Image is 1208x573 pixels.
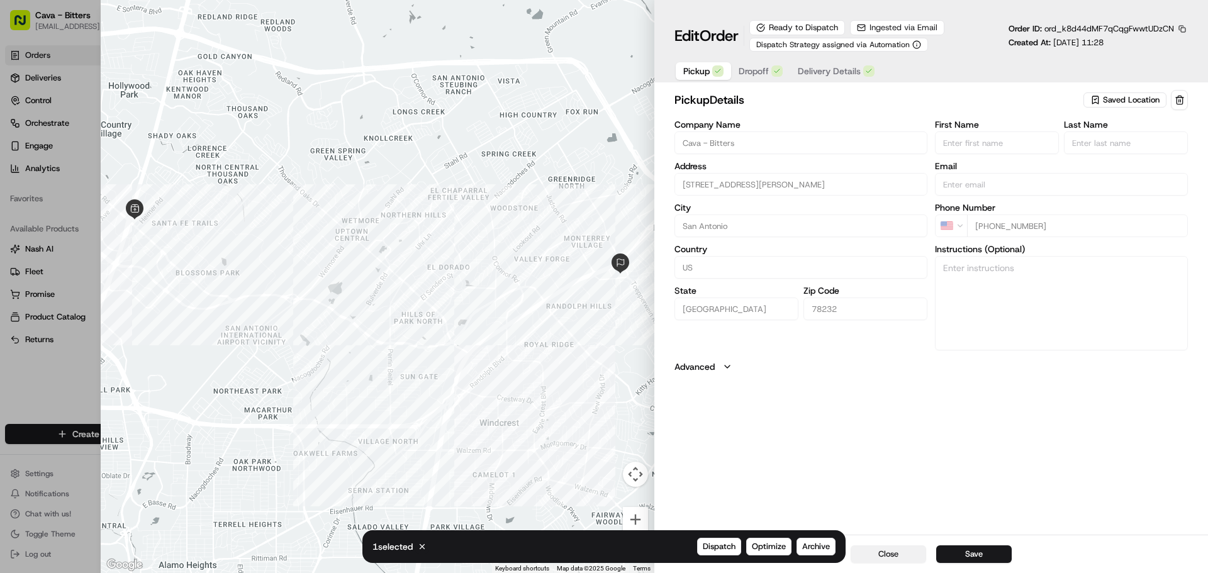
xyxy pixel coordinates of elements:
img: Wisdom Oko [13,217,33,242]
label: Country [674,245,927,253]
img: Nash [13,13,38,38]
button: Keyboard shortcuts [495,564,549,573]
span: • [137,229,141,239]
label: State [674,286,798,295]
label: Company Name [674,120,927,129]
span: Cava Bitters [39,195,86,205]
label: City [674,203,927,212]
a: 📗Knowledge Base [8,276,101,299]
label: Zip Code [803,286,927,295]
input: Enter last name [1064,131,1188,154]
button: Ingested via Email [850,20,944,35]
input: Enter country [674,256,927,279]
button: Save [936,545,1012,563]
input: Enter state [674,298,798,320]
button: Zoom out [623,533,648,558]
img: Cava Bitters [13,183,33,203]
span: API Documentation [119,281,202,294]
span: Pickup [683,65,710,77]
div: Past conversations [13,164,84,174]
button: See all [195,161,229,176]
button: Close [851,545,926,563]
button: Map camera controls [623,462,648,487]
span: Order [700,26,739,46]
a: Powered byPylon [89,311,152,321]
p: Welcome 👋 [13,50,229,70]
label: Last Name [1064,120,1188,129]
img: 8571987876998_91fb9ceb93ad5c398215_72.jpg [26,120,49,143]
input: Enter email [935,173,1188,196]
span: Delivery Details [798,65,861,77]
a: Open this area in Google Maps (opens a new window) [104,557,145,573]
span: [DATE] [143,229,169,239]
button: Zoom in [623,507,648,532]
input: Enter city [674,214,927,237]
div: 💻 [106,282,116,292]
span: [DATE] 11:28 [1053,37,1104,48]
button: Saved Location [1083,91,1168,109]
input: 13610 San Pedro Ave, San Antonio, TX 78232, USA [674,173,927,196]
button: Start new chat [214,124,229,139]
span: Knowledge Base [25,281,96,294]
img: 1736555255976-a54dd68f-1ca7-489b-9aae-adbdc363a1c4 [13,120,35,143]
span: Map data ©2025 Google [557,565,625,572]
label: Address [674,162,927,170]
input: Enter zip code [803,298,927,320]
img: Google [104,557,145,573]
input: Enter company name [674,131,927,154]
label: Advanced [674,360,715,373]
span: Dispatch Strategy assigned via Automation [756,40,910,50]
span: • [88,195,92,205]
div: We're available if you need us! [57,133,173,143]
button: Advanced [674,360,1188,373]
span: [DATE] [95,195,121,205]
a: Terms (opens in new tab) [633,565,651,572]
p: Order ID: [1009,23,1174,35]
p: Created At: [1009,37,1104,48]
label: Instructions (Optional) [935,245,1188,253]
h1: Edit [674,26,739,46]
img: 1736555255976-a54dd68f-1ca7-489b-9aae-adbdc363a1c4 [25,230,35,240]
span: Wisdom [PERSON_NAME] [39,229,134,239]
input: Enter phone number [967,214,1188,237]
div: Ready to Dispatch [749,20,845,35]
input: Enter first name [935,131,1059,154]
div: 📗 [13,282,23,292]
span: Ingested via Email [870,22,937,33]
div: Start new chat [57,120,206,133]
h2: pickup Details [674,91,1081,109]
a: 💻API Documentation [101,276,207,299]
label: Email [935,162,1188,170]
input: Got a question? Start typing here... [33,81,226,94]
label: First Name [935,120,1059,129]
label: Phone Number [935,203,1188,212]
span: Saved Location [1103,94,1160,106]
span: Dropoff [739,65,769,77]
span: ord_k8d44dMF7qCqgFwwtUDzCN [1044,23,1174,34]
button: Dispatch Strategy assigned via Automation [749,38,928,52]
span: Pylon [125,312,152,321]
